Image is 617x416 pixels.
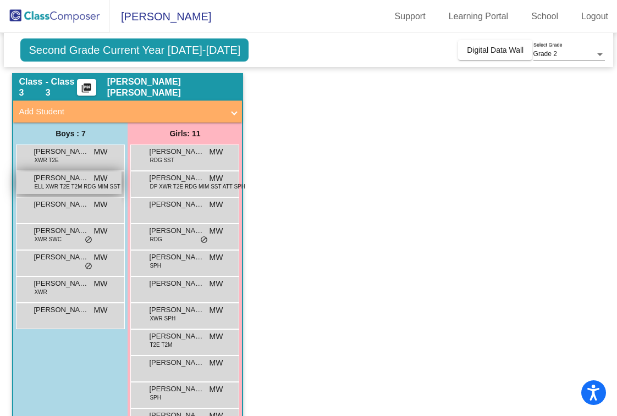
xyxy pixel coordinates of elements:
span: Class 3 [19,76,45,98]
span: [PERSON_NAME] [149,357,204,368]
span: [PERSON_NAME] [149,304,204,315]
span: MW [210,252,223,263]
a: Support [386,8,434,25]
span: RDG [150,235,162,243]
mat-expansion-panel-header: Add Student [13,101,242,123]
mat-panel-title: Add Student [19,106,223,118]
span: [PERSON_NAME] [149,331,204,342]
span: MW [94,225,108,237]
span: - Class 3 [46,76,77,98]
span: ELL XWR T2E T2M RDG MIM SST [34,182,120,191]
span: [PERSON_NAME] [34,304,89,315]
span: MW [210,304,223,316]
span: [PERSON_NAME] [149,278,204,289]
span: [PERSON_NAME] [34,173,89,184]
span: MW [94,252,108,263]
span: XWR [34,288,47,296]
button: Digital Data Wall [458,40,532,60]
span: MW [210,278,223,290]
a: Logout [572,8,617,25]
span: [PERSON_NAME] [149,173,204,184]
span: Digital Data Wall [467,46,524,54]
span: XWR T2E [34,156,58,164]
span: XWR SPH [150,314,175,323]
span: MW [210,384,223,395]
a: Learning Portal [440,8,517,25]
span: do_not_disturb_alt [85,262,92,271]
span: [PERSON_NAME] [34,146,89,157]
mat-icon: picture_as_pdf [80,82,93,98]
span: XWR SWC [34,235,61,243]
span: MW [94,199,108,210]
span: [PERSON_NAME] [110,8,211,25]
span: Grade 2 [533,50,557,58]
span: MW [210,146,223,158]
span: [PERSON_NAME] [149,225,204,236]
span: MW [210,199,223,210]
span: [PERSON_NAME] [149,384,204,395]
span: [PERSON_NAME] [149,199,204,210]
div: Girls: 11 [128,123,242,145]
span: MW [210,331,223,342]
span: [PERSON_NAME] [34,199,89,210]
span: [PERSON_NAME] [34,225,89,236]
span: MW [94,173,108,184]
span: [PERSON_NAME] [34,278,89,289]
a: School [522,8,567,25]
span: do_not_disturb_alt [85,236,92,245]
span: MW [94,304,108,316]
span: [PERSON_NAME] [149,252,204,263]
button: Print Students Details [77,79,96,96]
span: Second Grade Current Year [DATE]-[DATE] [20,38,249,62]
span: [PERSON_NAME] [PERSON_NAME] [34,252,89,263]
span: [PERSON_NAME] [PERSON_NAME] [107,76,237,98]
span: [PERSON_NAME] [149,146,204,157]
span: MW [94,278,108,290]
span: MW [210,225,223,237]
span: T2E T2M [150,341,172,349]
span: MW [210,357,223,369]
span: MW [210,173,223,184]
div: Boys : 7 [13,123,128,145]
span: MW [94,146,108,158]
span: SPH [150,262,161,270]
span: DP XWR T2E RDG MIM SST ATT SPH [150,182,245,191]
span: SPH [150,393,161,402]
span: do_not_disturb_alt [200,236,208,245]
span: RDG SST [150,156,174,164]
